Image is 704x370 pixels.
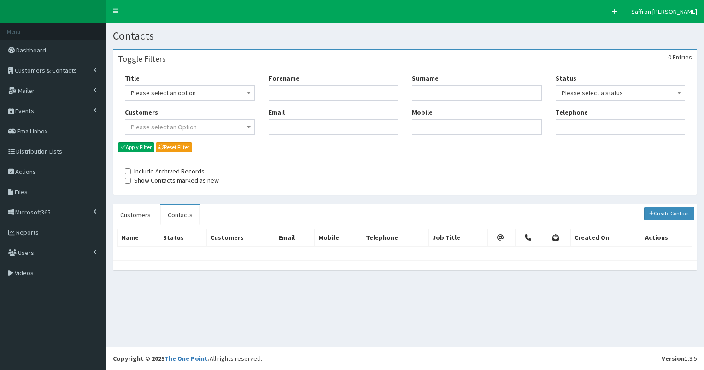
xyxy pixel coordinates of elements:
span: Videos [15,269,34,277]
a: Contacts [160,205,200,225]
span: Distribution Lists [16,147,62,156]
th: Email [275,229,314,246]
th: Name [118,229,159,246]
span: Mailer [18,87,35,95]
label: Mobile [412,108,433,117]
a: Customers [113,205,158,225]
span: Customers & Contacts [15,66,77,75]
label: Customers [125,108,158,117]
span: Events [15,107,34,115]
input: Show Contacts marked as new [125,178,131,184]
b: Version [662,354,685,363]
span: Please select an option [131,87,249,99]
h3: Toggle Filters [118,55,166,63]
span: Entries [673,53,692,61]
span: Please select an option [125,85,255,101]
button: Apply Filter [118,142,154,152]
label: Telephone [556,108,588,117]
th: Created On [570,229,641,246]
th: Telephone [362,229,429,246]
label: Include Archived Records [125,167,205,176]
div: 1.3.5 [662,354,697,363]
span: Files [15,188,28,196]
span: Email Inbox [17,127,47,135]
span: Users [18,249,34,257]
label: Surname [412,74,439,83]
footer: All rights reserved. [106,347,704,370]
input: Include Archived Records [125,168,131,174]
span: Reports [16,228,39,237]
span: Please select a status [562,87,680,99]
span: Dashboard [16,46,46,54]
label: Show Contacts marked as new [125,176,219,185]
a: Reset Filter [156,142,192,152]
label: Email [269,108,285,117]
span: Microsoft365 [15,208,51,216]
span: Actions [15,168,36,176]
a: The One Point [164,354,208,363]
th: Mobile [315,229,362,246]
span: 0 [668,53,671,61]
span: Please select an Option [131,123,197,131]
a: Create Contact [644,207,695,220]
th: Email Permission [488,229,516,246]
label: Status [556,74,576,83]
label: Forename [269,74,299,83]
span: Saffron [PERSON_NAME] [631,7,697,16]
th: Customers [206,229,275,246]
th: Telephone Permission [515,229,543,246]
th: Post Permission [543,229,570,246]
span: Please select a status [556,85,686,101]
th: Job Title [429,229,488,246]
th: Status [159,229,206,246]
h1: Contacts [113,30,697,42]
strong: Copyright © 2025 . [113,354,210,363]
label: Title [125,74,140,83]
th: Actions [641,229,692,246]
